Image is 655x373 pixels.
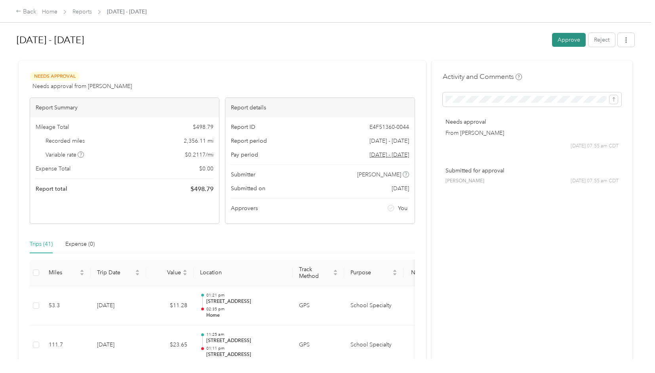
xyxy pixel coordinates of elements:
[146,325,194,365] td: $23.65
[392,184,409,193] span: [DATE]
[344,260,404,286] th: Purpose
[135,268,140,273] span: caret-up
[333,268,338,273] span: caret-up
[293,325,344,365] td: GPS
[184,137,213,145] span: 2,356.11 mi
[91,286,146,326] td: [DATE]
[231,170,255,179] span: Submitter
[16,7,36,17] div: Back
[135,272,140,277] span: caret-down
[206,298,286,305] p: [STREET_ADDRESS]
[344,286,404,326] td: School Specialty
[107,8,147,16] span: [DATE] - [DATE]
[146,286,194,326] td: $11.28
[42,286,91,326] td: 53.3
[206,293,286,298] p: 01:21 pm
[97,269,133,276] span: Trip Date
[194,260,293,286] th: Location
[446,178,484,185] span: [PERSON_NAME]
[91,325,146,365] td: [DATE]
[91,260,146,286] th: Trip Date
[36,165,70,173] span: Expense Total
[369,151,409,159] span: Go to pay period
[190,184,213,194] span: $ 498.79
[357,170,401,179] span: [PERSON_NAME]
[36,123,69,131] span: Mileage Total
[443,72,522,82] h4: Activity and Comments
[30,98,219,117] div: Report Summary
[206,351,286,358] p: [STREET_ADDRESS]
[206,337,286,344] p: [STREET_ADDRESS]
[32,82,132,90] span: Needs approval from [PERSON_NAME]
[350,269,391,276] span: Purpose
[42,8,57,15] a: Home
[344,325,404,365] td: School Specialty
[185,151,213,159] span: $ 0.2117 / mi
[231,137,267,145] span: Report period
[183,272,187,277] span: caret-down
[231,123,255,131] span: Report ID
[146,260,194,286] th: Value
[17,31,546,50] h1: Sep 1 - 30, 2025
[80,272,84,277] span: caret-down
[46,137,85,145] span: Recorded miles
[293,286,344,326] td: GPS
[398,204,407,212] span: You
[206,306,286,312] p: 02:35 pm
[588,33,615,47] button: Reject
[446,129,619,137] p: From [PERSON_NAME]
[225,98,414,117] div: Report details
[80,268,84,273] span: caret-up
[206,312,286,319] p: Home
[199,165,213,173] span: $ 0.00
[65,240,95,249] div: Expense (0)
[231,151,258,159] span: Pay period
[571,178,619,185] span: [DATE] 07:55 am CDT
[30,240,53,249] div: Trips (41)
[293,260,344,286] th: Track Method
[392,268,397,273] span: caret-up
[206,346,286,351] p: 01:11 pm
[152,269,181,276] span: Value
[611,329,655,373] iframe: Everlance-gr Chat Button Frame
[333,272,338,277] span: caret-down
[299,266,331,279] span: Track Method
[206,332,286,337] p: 11:25 am
[231,204,258,212] span: Approvers
[193,123,213,131] span: $ 498.79
[42,260,91,286] th: Miles
[404,260,433,286] th: Notes
[369,137,409,145] span: [DATE] - [DATE]
[183,268,187,273] span: caret-up
[30,72,80,81] span: Needs Approval
[46,151,84,159] span: Variable rate
[571,143,619,150] span: [DATE] 07:55 am CDT
[36,185,67,193] span: Report total
[369,123,409,131] span: E4F51360-0044
[446,118,619,126] p: Needs approval
[231,184,265,193] span: Submitted on
[72,8,92,15] a: Reports
[49,269,78,276] span: Miles
[552,33,586,47] button: Approve
[446,166,619,175] p: Submitted for approval
[42,325,91,365] td: 111.7
[392,272,397,277] span: caret-down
